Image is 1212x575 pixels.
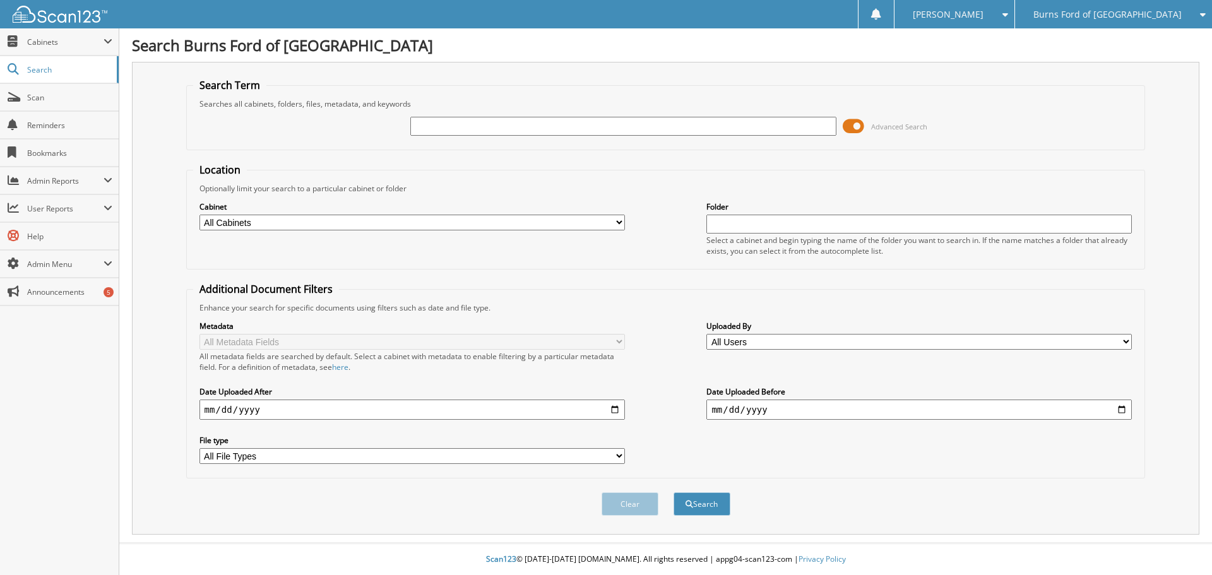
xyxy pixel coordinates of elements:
[193,302,1139,313] div: Enhance your search for specific documents using filters such as date and file type.
[27,259,104,270] span: Admin Menu
[332,362,348,372] a: here
[799,554,846,564] a: Privacy Policy
[193,78,266,92] legend: Search Term
[199,386,625,397] label: Date Uploaded After
[27,148,112,158] span: Bookmarks
[193,183,1139,194] div: Optionally limit your search to a particular cabinet or folder
[1033,11,1182,18] span: Burns Ford of [GEOGRAPHIC_DATA]
[27,231,112,242] span: Help
[199,321,625,331] label: Metadata
[706,201,1132,212] label: Folder
[13,6,107,23] img: scan123-logo-white.svg
[193,163,247,177] legend: Location
[27,92,112,103] span: Scan
[193,98,1139,109] div: Searches all cabinets, folders, files, metadata, and keywords
[27,64,110,75] span: Search
[27,37,104,47] span: Cabinets
[119,544,1212,575] div: © [DATE]-[DATE] [DOMAIN_NAME]. All rights reserved | appg04-scan123-com |
[871,122,927,131] span: Advanced Search
[104,287,114,297] div: 5
[913,11,983,18] span: [PERSON_NAME]
[674,492,730,516] button: Search
[199,351,625,372] div: All metadata fields are searched by default. Select a cabinet with metadata to enable filtering b...
[27,203,104,214] span: User Reports
[193,282,339,296] legend: Additional Document Filters
[199,201,625,212] label: Cabinet
[486,554,516,564] span: Scan123
[132,35,1199,56] h1: Search Burns Ford of [GEOGRAPHIC_DATA]
[706,386,1132,397] label: Date Uploaded Before
[706,321,1132,331] label: Uploaded By
[27,120,112,131] span: Reminders
[199,400,625,420] input: start
[27,175,104,186] span: Admin Reports
[199,435,625,446] label: File type
[602,492,658,516] button: Clear
[27,287,112,297] span: Announcements
[706,400,1132,420] input: end
[706,235,1132,256] div: Select a cabinet and begin typing the name of the folder you want to search in. If the name match...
